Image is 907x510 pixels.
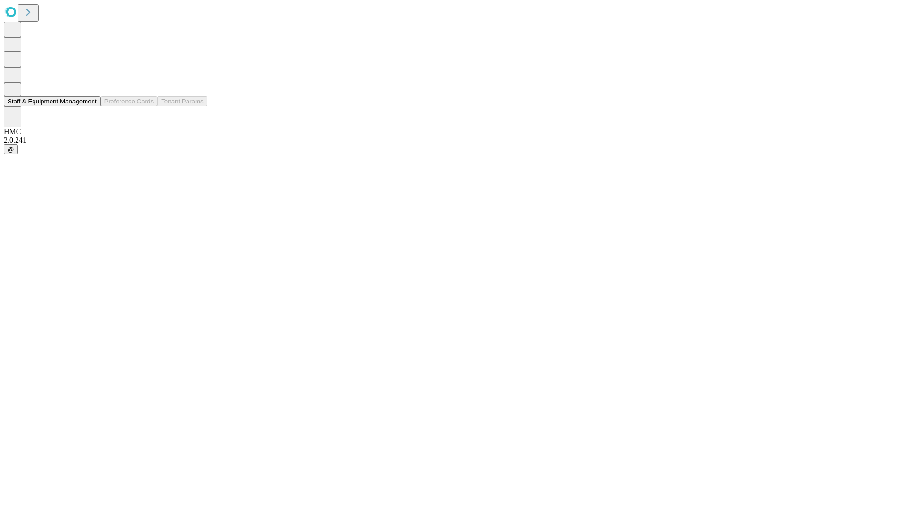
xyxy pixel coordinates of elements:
[4,127,903,136] div: HMC
[4,136,903,144] div: 2.0.241
[101,96,157,106] button: Preference Cards
[4,96,101,106] button: Staff & Equipment Management
[8,146,14,153] span: @
[157,96,207,106] button: Tenant Params
[4,144,18,154] button: @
